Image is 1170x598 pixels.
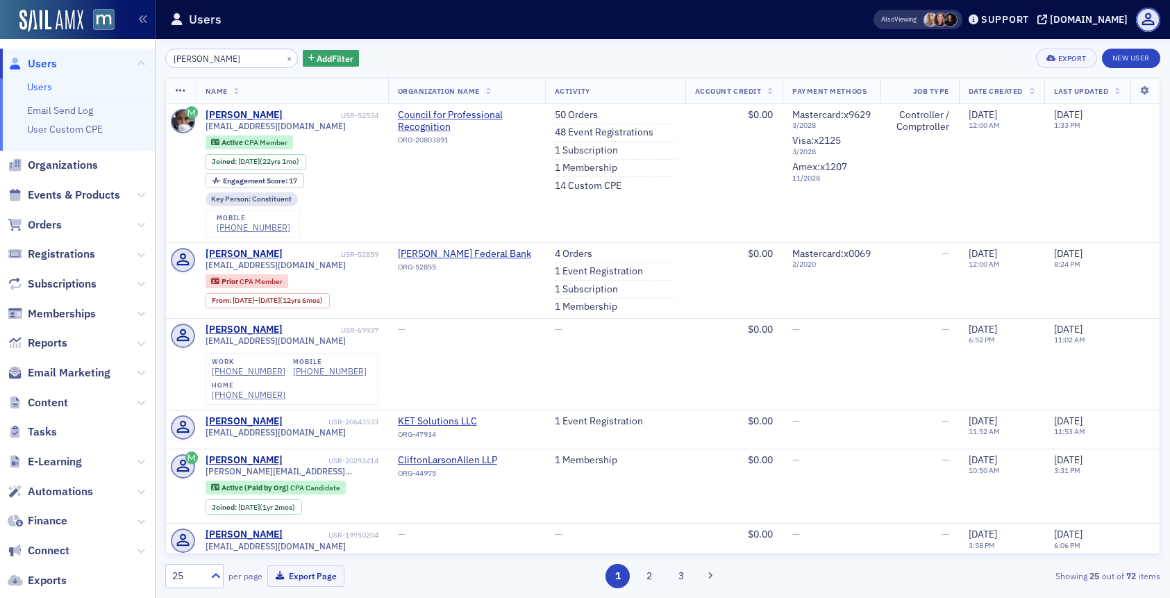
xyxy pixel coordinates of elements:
span: CPA Candidate [290,483,340,492]
a: KET Solutions LLC [398,415,524,428]
a: [PHONE_NUMBER] [212,390,285,400]
div: home [212,381,285,390]
span: Registrations [28,247,95,262]
span: Amex : x1207 [792,160,847,173]
time: 1:33 PM [1054,120,1080,130]
span: $0.00 [748,247,773,260]
span: Orders [28,217,62,233]
label: per page [228,570,262,582]
span: [EMAIL_ADDRESS][DOMAIN_NAME] [206,335,346,346]
a: [PHONE_NUMBER] [212,366,285,376]
div: [PERSON_NAME] [206,529,283,541]
span: [DATE] [233,295,254,305]
a: [PHONE_NUMBER] [217,222,290,233]
span: — [942,323,949,335]
div: ORG-52855 [398,263,531,276]
img: SailAMX [93,9,115,31]
a: 50 Orders [555,109,598,122]
a: [PERSON_NAME] [206,109,283,122]
div: Active (Paid by Org): Active (Paid by Org): CPA Candidate [206,481,346,495]
span: [DATE] [1054,454,1083,466]
span: $0.00 [748,528,773,540]
span: [DATE] [969,415,997,427]
span: Active [222,138,244,147]
span: Finance [28,513,67,529]
span: [EMAIL_ADDRESS][DOMAIN_NAME] [206,541,346,551]
span: Date Created [969,86,1023,96]
span: Exports [28,573,67,588]
span: CliftonLarsonAllen LLP [398,454,524,467]
span: [DATE] [1054,247,1083,260]
a: Registrations [8,247,95,262]
time: 6:06 PM [1054,540,1080,550]
div: USR-20643533 [285,417,378,426]
span: Last Updated [1054,86,1108,96]
span: Email Marketing [28,365,110,381]
div: Support [981,13,1029,26]
span: CPA Member [240,276,283,286]
span: Activity [555,86,591,96]
a: Automations [8,484,93,499]
span: — [555,323,562,335]
span: Active (Paid by Org) [222,483,290,492]
a: [PERSON_NAME] [206,454,283,467]
a: Active CPA Member [211,138,287,147]
input: Search… [165,49,298,68]
span: E-Learning [28,454,82,470]
span: [PERSON_NAME][EMAIL_ADDRESS][PERSON_NAME][DOMAIN_NAME] [206,466,378,476]
a: SailAMX [19,10,83,32]
time: 12:00 AM [969,120,1000,130]
a: [PHONE_NUMBER] [293,366,367,376]
div: Showing out of items [838,570,1160,582]
time: 10:50 AM [969,465,1000,475]
span: Council for Professional Recognition [398,109,535,133]
div: Prior: Prior: CPA Member [206,274,289,288]
div: – (12yrs 6mos) [233,296,323,305]
span: Joined : [212,503,238,512]
a: Finance [8,513,67,529]
span: — [942,247,949,260]
div: Controller / Comptroller [890,109,949,133]
span: Lauren McDonough [943,13,958,27]
div: USR-52534 [285,111,378,120]
a: 1 Event Registration [555,415,643,428]
span: Hamilton Federal Bank [398,248,531,260]
span: Visa : x2125 [792,134,841,147]
span: Payment Methods [792,86,867,96]
div: Joined: 2003-07-04 00:00:00 [206,154,306,169]
a: Users [27,81,52,93]
a: [PERSON_NAME] [206,248,283,260]
time: 3:58 PM [969,540,995,550]
span: Reports [28,335,67,351]
time: 8:24 PM [1054,259,1080,269]
span: Connect [28,543,69,558]
a: 4 Orders [555,248,592,260]
span: Prior [222,276,240,286]
div: Also [881,15,894,24]
div: USR-52859 [285,250,378,259]
span: — [942,528,949,540]
a: Memberships [8,306,96,322]
div: Joined: 2024-07-01 00:00:00 [206,499,302,515]
strong: 25 [1087,570,1102,582]
div: USR-20293414 [285,456,378,465]
div: work [212,358,285,366]
time: 11:52 AM [969,426,1000,436]
span: — [398,528,406,540]
a: Orders [8,217,62,233]
span: Joined : [212,157,238,166]
a: Content [8,395,68,410]
span: [DATE] [1054,415,1083,427]
span: [EMAIL_ADDRESS][DOMAIN_NAME] [206,427,346,438]
span: [DATE] [1054,323,1083,335]
span: — [792,528,800,540]
span: $0.00 [748,108,773,121]
span: $0.00 [748,454,773,466]
span: Mastercard : x9629 [792,108,871,121]
div: ORG-20803891 [398,135,535,149]
a: 1 Subscription [555,283,618,296]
